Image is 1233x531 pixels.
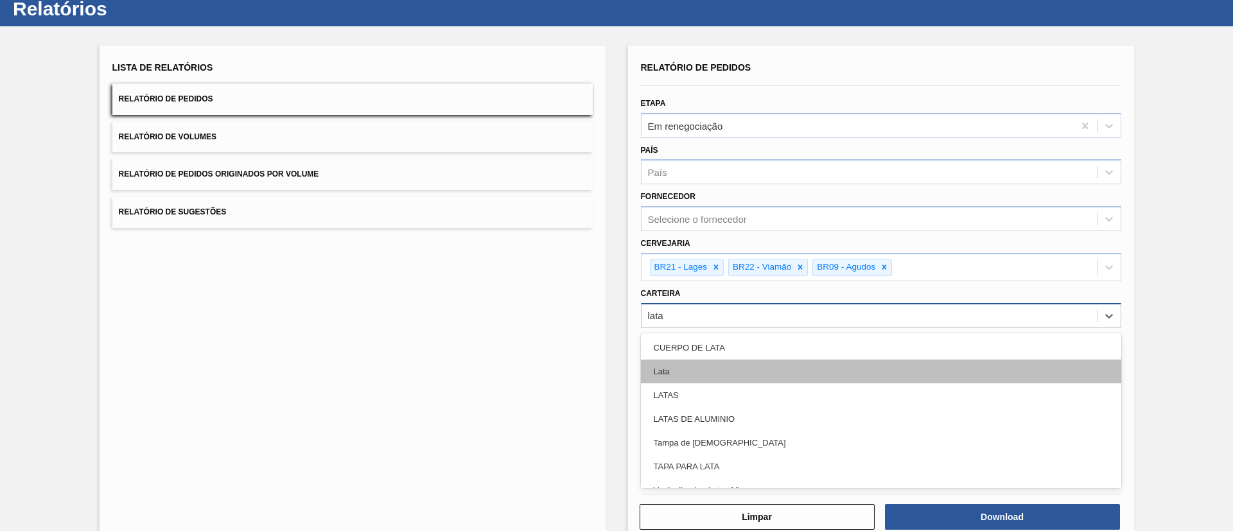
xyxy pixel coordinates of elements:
[641,455,1121,478] div: TAPA PARA LATA
[641,336,1121,360] div: CUERPO DE LATA
[641,360,1121,383] div: Lata
[641,478,1121,502] div: Verticalizada - Latas Minas
[119,170,319,178] span: Relatório de Pedidos Originados por Volume
[641,192,695,201] label: Fornecedor
[641,239,690,248] label: Cervejaria
[112,62,213,73] span: Lista de Relatórios
[641,99,666,108] label: Etapa
[119,207,227,216] span: Relatório de Sugestões
[813,259,877,275] div: BR09 - Agudos
[648,120,723,131] div: Em renegociação
[112,83,593,115] button: Relatório de Pedidos
[13,1,241,16] h1: Relatórios
[112,196,593,228] button: Relatório de Sugestões
[112,121,593,153] button: Relatório de Volumes
[640,504,875,530] button: Limpar
[119,94,213,103] span: Relatório de Pedidos
[641,383,1121,407] div: LATAS
[641,146,658,155] label: País
[729,259,793,275] div: BR22 - Viamão
[648,167,667,178] div: País
[641,62,751,73] span: Relatório de Pedidos
[885,504,1120,530] button: Download
[641,431,1121,455] div: Tampa de [DEMOGRAPHIC_DATA]
[651,259,710,275] div: BR21 - Lages
[112,159,593,190] button: Relatório de Pedidos Originados por Volume
[119,132,216,141] span: Relatório de Volumes
[641,407,1121,431] div: LATAS DE ALUMINIO
[648,214,747,225] div: Selecione o fornecedor
[641,289,681,298] label: Carteira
